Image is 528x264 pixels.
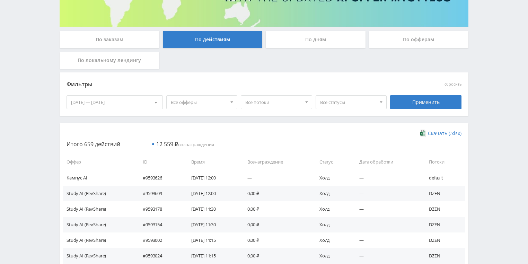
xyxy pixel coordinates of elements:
[352,232,422,248] td: —
[422,217,465,232] td: DZEN
[320,96,376,109] span: Все статусы
[67,79,362,90] div: Фильтры
[352,170,422,185] td: —
[313,232,352,248] td: Холд
[313,201,352,217] td: Холд
[63,248,136,264] td: Study AI (RevShare)
[445,82,461,87] button: сбросить
[313,170,352,185] td: Холд
[422,248,465,264] td: DZEN
[60,31,159,48] div: По заказам
[136,170,184,185] td: #9593626
[240,186,313,201] td: 0,00 ₽
[352,186,422,201] td: —
[184,248,240,264] td: [DATE] 11:15
[184,186,240,201] td: [DATE] 12:00
[422,170,465,185] td: default
[422,232,465,248] td: DZEN
[390,95,461,109] div: Применить
[63,232,136,248] td: Study AI (RevShare)
[67,140,120,148] span: Итого 659 действий
[369,31,469,48] div: По офферам
[63,201,136,217] td: Study AI (RevShare)
[184,170,240,185] td: [DATE] 12:00
[136,201,184,217] td: #9593178
[420,130,461,137] a: Скачать (.xlsx)
[184,201,240,217] td: [DATE] 11:30
[313,248,352,264] td: Холд
[136,248,184,264] td: #9593024
[171,96,227,109] span: Все офферы
[156,140,178,148] span: 12 559 ₽
[184,154,240,170] td: Время
[352,248,422,264] td: —
[163,31,263,48] div: По действиям
[240,154,313,170] td: Вознаграждение
[184,217,240,232] td: [DATE] 11:30
[136,232,184,248] td: #9593002
[136,217,184,232] td: #9593154
[60,52,159,69] div: По локальному лендингу
[240,170,313,185] td: —
[352,154,422,170] td: Дата обработки
[156,141,214,148] span: вознаграждения
[67,96,162,109] div: [DATE] — [DATE]
[63,186,136,201] td: Study AI (RevShare)
[63,217,136,232] td: Study AI (RevShare)
[240,217,313,232] td: 0,00 ₽
[240,232,313,248] td: 0,00 ₽
[136,154,184,170] td: ID
[63,154,136,170] td: Оффер
[63,170,136,185] td: Кампус AI
[136,186,184,201] td: #9593609
[422,186,465,201] td: DZEN
[422,154,465,170] td: Потоки
[240,248,313,264] td: 0,00 ₽
[313,154,352,170] td: Статус
[352,201,422,217] td: —
[266,31,366,48] div: По дням
[428,131,461,136] span: Скачать (.xlsx)
[313,217,352,232] td: Холд
[313,186,352,201] td: Холд
[240,201,313,217] td: 0,00 ₽
[420,130,426,137] img: xlsx
[245,96,301,109] span: Все потоки
[352,217,422,232] td: —
[184,232,240,248] td: [DATE] 11:15
[422,201,465,217] td: DZEN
